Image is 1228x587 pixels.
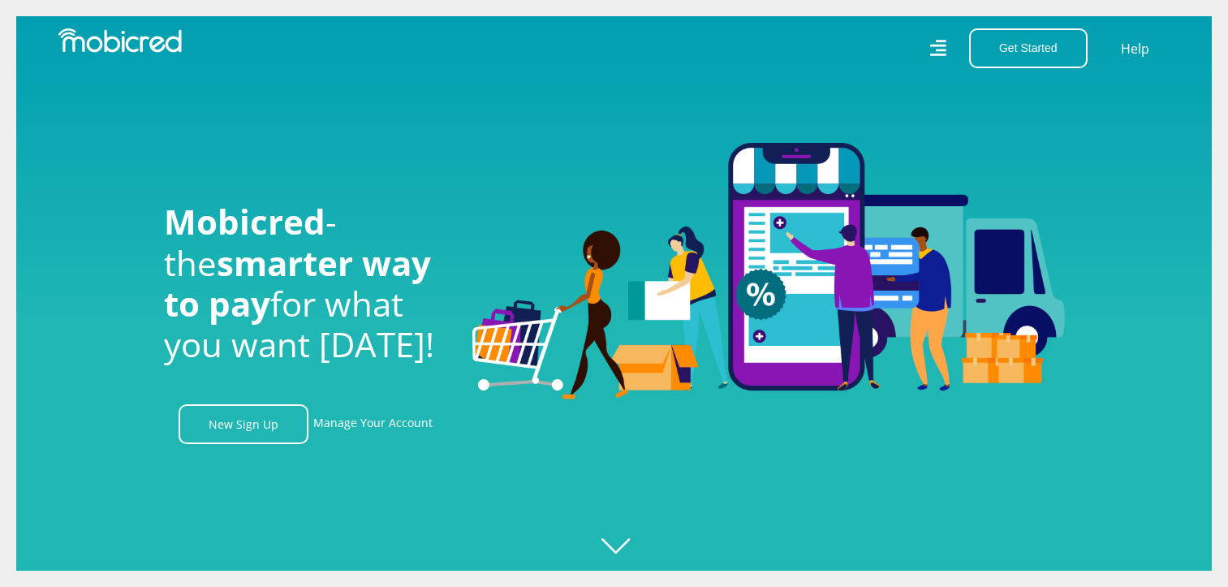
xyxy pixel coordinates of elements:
img: Welcome to Mobicred [472,143,1065,399]
a: Manage Your Account [313,404,433,444]
span: smarter way to pay [164,240,431,326]
a: Help [1120,38,1150,59]
span: Mobicred [164,198,325,244]
button: Get Started [969,28,1088,68]
h1: - the for what you want [DATE]! [164,201,448,365]
img: Mobicred [58,28,182,53]
a: New Sign Up [179,404,308,444]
